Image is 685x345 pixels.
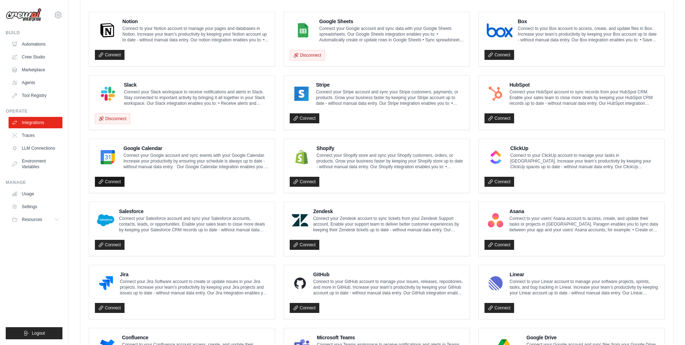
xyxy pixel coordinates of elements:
p: Connect your Slack workspace to receive notifications and alerts in Slack. Stay connected to impo... [124,89,269,106]
img: GitHub Logo [292,276,308,290]
img: Logo [6,8,41,22]
img: Shopify Logo [292,150,311,164]
img: Salesforce Logo [97,213,114,227]
button: Disconnect [290,50,325,61]
p: Connect your Shopify store and sync your Shopify customers, orders, or products. Grow your busine... [316,153,464,170]
a: Traces [9,130,62,141]
h4: Salesforce [119,208,269,215]
div: Build [6,30,62,36]
a: Usage [9,188,62,200]
img: Box Logo [487,23,513,37]
div: Manage [6,180,62,185]
a: Connect [290,240,319,250]
button: Logout [6,327,62,339]
a: Automations [9,38,62,50]
div: Operate [6,108,62,114]
img: Asana Logo [487,213,504,227]
p: Connect your Stripe account and sync your Stripe customers, payments, or products. Grow your busi... [316,89,464,106]
p: Connect your Zendesk account to sync tickets from your Zendesk Support account. Enable your suppo... [313,216,464,233]
h4: Stripe [316,81,464,88]
p: Connect to your ClickUp account to manage your tasks in [GEOGRAPHIC_DATA]. Increase your team’s p... [510,153,659,170]
h4: Google Sheets [319,18,464,25]
span: Logout [32,330,45,336]
h4: Zendesk [313,208,464,215]
h4: GitHub [313,271,464,278]
h4: Google Calendar [123,145,269,152]
a: Crew Studio [9,51,62,63]
a: Connect [484,303,514,313]
img: Google Calendar Logo [97,150,118,164]
img: HubSpot Logo [487,87,504,101]
h4: Microsoft Teams [317,334,464,341]
a: Connect [95,303,125,313]
h4: Notion [122,18,269,25]
h4: Google Drive [527,334,659,341]
p: Connect to your Notion account to manage your pages and databases in Notion. Increase your team’s... [122,26,269,43]
img: Google Sheets Logo [292,23,314,37]
p: Connect to your users’ Asana account to access, create, and update their tasks or projects in [GE... [509,216,659,233]
a: Connect [290,113,319,123]
a: Connect [290,303,319,313]
p: Connect your Google account and sync data with your Google Sheets spreadsheets. Our Google Sheets... [319,26,464,43]
h4: Shopify [316,145,464,152]
h4: ClickUp [510,145,659,152]
h4: HubSpot [509,81,659,88]
a: Connect [95,50,125,60]
a: Connect [484,113,514,123]
h4: Slack [124,81,269,88]
a: Connect [484,240,514,250]
h4: Jira [120,271,269,278]
a: LLM Connections [9,143,62,154]
img: Slack Logo [97,87,119,101]
p: Connect your Jira Software account to create or update issues in your Jira projects. Increase you... [120,279,269,296]
img: Notion Logo [97,23,117,37]
img: Jira Logo [97,276,115,290]
a: Connect [484,50,514,60]
iframe: Chat Widget [649,311,685,345]
h4: Linear [509,271,659,278]
a: Environment Variables [9,155,62,172]
a: Tool Registry [9,90,62,101]
img: Linear Logo [487,276,504,290]
p: Connect to your Linear account to manage your software projects, sprints, tasks, and bug tracking... [509,279,659,296]
p: Connect your HubSpot account to sync records from your HubSpot CRM. Enable your sales team to clo... [509,89,659,106]
button: Resources [9,214,62,225]
a: Connect [95,240,125,250]
img: ClickUp Logo [487,150,505,164]
a: Connect [484,177,514,187]
h4: Box [518,18,659,25]
a: Connect [290,177,319,187]
a: Integrations [9,117,62,128]
h4: Confluence [122,334,269,341]
img: Zendesk Logo [292,213,308,227]
p: Connect to your Box account to access, create, and update files in Box. Increase your team’s prod... [518,26,659,43]
p: Connect your Salesforce account and sync your Salesforce accounts, contacts, leads, or opportunit... [119,216,269,233]
button: Disconnect [95,113,130,124]
h4: Asana [509,208,659,215]
a: Agents [9,77,62,88]
a: Connect [95,177,125,187]
img: Stripe Logo [292,87,311,101]
p: Connect your Google account and sync events with your Google Calendar. Increase your productivity... [123,153,269,170]
span: Resources [22,217,42,222]
p: Connect to your GitHub account to manage your issues, releases, repositories, and more in GitHub.... [313,279,464,296]
a: Marketplace [9,64,62,76]
a: Settings [9,201,62,212]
